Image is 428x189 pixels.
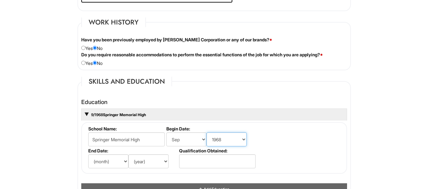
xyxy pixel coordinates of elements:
[81,77,172,86] legend: Skills and Education
[76,52,352,66] div: Yes No
[166,126,255,131] label: Begin Date:
[88,126,164,131] label: School Name:
[88,148,177,153] label: End Date:
[81,52,323,58] label: Do you require reasonable accommodations to perform the essential functions of the job for which ...
[81,17,146,27] legend: Work History
[76,37,352,52] div: Yes No
[81,37,272,43] label: Have you been previously employed by [PERSON_NAME] Corporation or any of our brands?
[179,148,255,153] label: Qualification Obtained:
[81,99,347,105] h4: Education
[91,112,146,117] a: 9/1968Springer Memorial High
[91,112,103,117] span: 9/1968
